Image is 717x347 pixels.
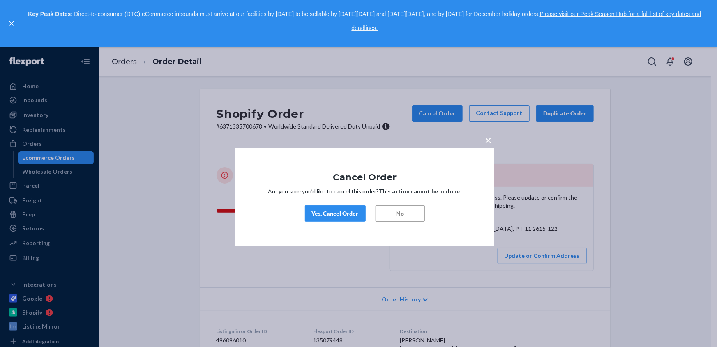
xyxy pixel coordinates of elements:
[7,19,16,28] button: close,
[379,188,461,195] strong: This action cannot be undone.
[376,205,425,222] button: No
[305,205,366,222] button: Yes, Cancel Order
[312,209,359,218] div: Yes, Cancel Order
[260,187,470,195] p: Are you sure you’d like to cancel this order?
[20,7,710,35] p: : Direct-to-consumer (DTC) eCommerce inbounds must arrive at our facilities by [DATE] to be sella...
[352,11,701,31] a: Please visit our Peak Season Hub for a full list of key dates and deadlines.
[28,11,71,17] strong: Key Peak Dates
[485,133,492,147] span: ×
[260,172,470,182] h1: Cancel Order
